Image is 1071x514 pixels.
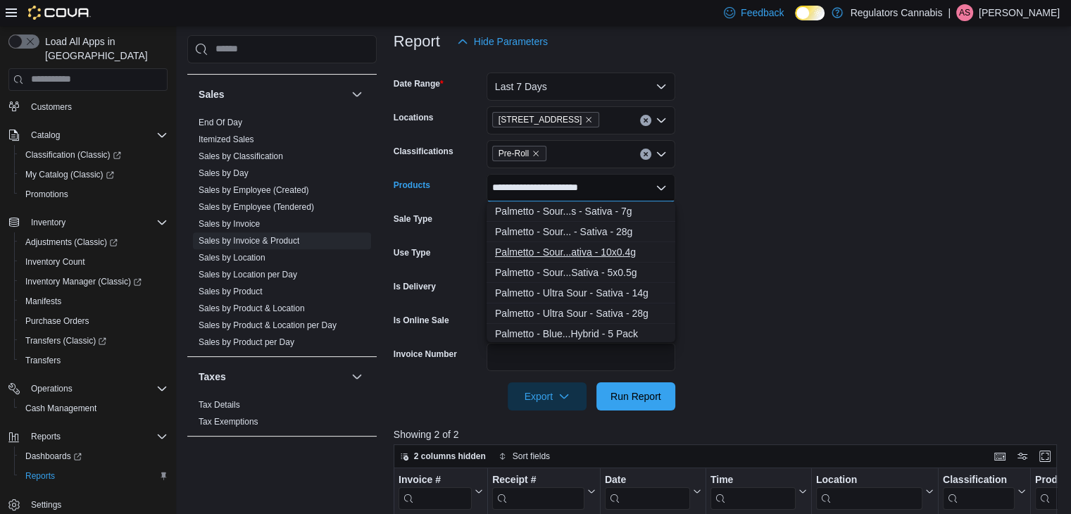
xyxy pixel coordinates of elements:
[199,269,297,280] span: Sales by Location per Day
[487,242,675,263] button: Palmetto - Sour Patch Kiss Pals Pre-Roll - Sativa - 10x0.4g
[25,428,66,445] button: Reports
[513,451,550,462] span: Sort fields
[199,253,265,263] a: Sales by Location
[487,222,675,242] button: Palmetto - Sour Patch Kiss - Sativa - 28g
[199,219,260,229] a: Sales by Invoice
[492,473,584,509] div: Receipt # URL
[399,473,472,509] div: Invoice #
[199,87,346,101] button: Sales
[199,417,258,427] a: Tax Exemptions
[596,382,675,410] button: Run Report
[3,96,173,117] button: Customers
[850,4,942,21] p: Regulators Cannabis
[492,112,600,127] span: 3099 Forest Glade Dr
[14,331,173,351] a: Transfers (Classic)
[199,320,337,330] a: Sales by Product & Location per Day
[199,185,309,195] a: Sales by Employee (Created)
[199,287,263,296] a: Sales by Product
[39,35,168,63] span: Load All Apps in [GEOGRAPHIC_DATA]
[14,292,173,311] button: Manifests
[1036,448,1053,465] button: Enter fullscreen
[1014,448,1031,465] button: Display options
[25,98,168,115] span: Customers
[187,114,377,356] div: Sales
[20,253,91,270] a: Inventory Count
[20,468,168,484] span: Reports
[199,201,314,213] span: Sales by Employee (Tendered)
[199,303,305,314] span: Sales by Product & Location
[943,473,1015,487] div: Classification
[20,352,66,369] a: Transfers
[399,473,483,509] button: Invoice #
[20,186,74,203] a: Promotions
[31,499,61,510] span: Settings
[492,146,546,161] span: Pre-Roll
[199,168,249,179] span: Sales by Day
[14,272,173,292] a: Inventory Manager (Classic)
[199,202,314,212] a: Sales by Employee (Tendered)
[394,146,453,157] label: Classifications
[20,313,95,330] a: Purchase Orders
[199,399,240,410] span: Tax Details
[25,496,67,513] a: Settings
[394,247,430,258] label: Use Type
[25,127,168,144] span: Catalog
[25,214,71,231] button: Inventory
[199,218,260,230] span: Sales by Invoice
[25,237,118,248] span: Adjustments (Classic)
[14,466,173,486] button: Reports
[394,448,491,465] button: 2 columns hidden
[495,204,667,218] div: Palmetto - Sour...s - Sativa - 7g
[20,146,168,163] span: Classification (Classic)
[25,470,55,482] span: Reports
[14,252,173,272] button: Inventory Count
[656,149,667,160] button: Open list of options
[20,146,127,163] a: Classification (Classic)
[474,35,548,49] span: Hide Parameters
[31,217,65,228] span: Inventory
[199,117,242,128] span: End Of Day
[20,352,168,369] span: Transfers
[20,400,102,417] a: Cash Management
[20,468,61,484] a: Reports
[20,332,112,349] a: Transfers (Classic)
[349,368,365,385] button: Taxes
[956,4,973,21] div: Ashley Smith
[25,276,142,287] span: Inventory Manager (Classic)
[25,335,106,346] span: Transfers (Classic)
[493,448,556,465] button: Sort fields
[20,332,168,349] span: Transfers (Classic)
[495,265,667,280] div: Palmetto - Sour...Sativa - 5x0.5g
[816,473,922,509] div: Location
[199,416,258,427] span: Tax Exemptions
[495,245,667,259] div: Palmetto - Sour...ativa - 10x0.4g
[199,303,305,313] a: Sales by Product & Location
[20,448,168,465] span: Dashboards
[816,473,922,487] div: Location
[605,473,690,509] div: Date
[487,263,675,283] button: Palmetto - Sour Batch Kiss Infused Blunts - Sativa - 5x0.5g
[349,86,365,103] button: Sales
[25,428,168,445] span: Reports
[25,99,77,115] a: Customers
[495,327,667,341] div: Palmetto - Blue...Hybrid - 5 Pack
[979,4,1060,21] p: [PERSON_NAME]
[25,296,61,307] span: Manifests
[816,473,934,509] button: Location
[492,473,584,487] div: Receipt #
[20,166,168,183] span: My Catalog (Classic)
[199,235,299,246] span: Sales by Invoice & Product
[487,303,675,324] button: Palmetto - Ultra Sour - Sativa - 28g
[199,370,346,384] button: Taxes
[499,146,529,161] span: Pre-Roll
[710,473,796,487] div: Time
[199,370,226,384] h3: Taxes
[28,6,91,20] img: Cova
[710,473,796,509] div: Time
[487,201,675,222] button: Palmetto - Sour Patch Kiss - Sativa - 7g
[31,383,73,394] span: Operations
[199,87,225,101] h3: Sales
[20,293,67,310] a: Manifests
[199,236,299,246] a: Sales by Invoice & Product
